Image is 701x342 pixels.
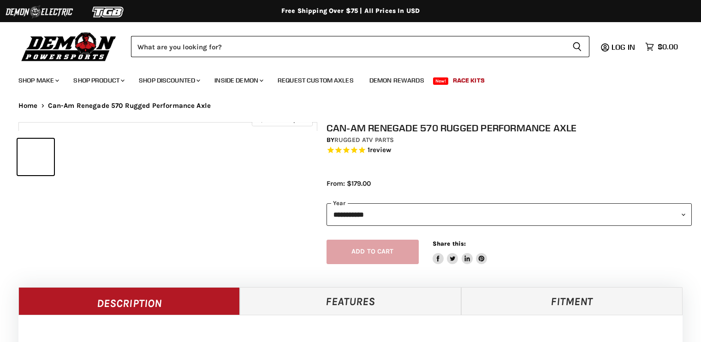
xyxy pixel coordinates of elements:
[641,40,683,53] a: $0.00
[658,42,678,51] span: $0.00
[271,71,361,90] a: Request Custom Axles
[18,287,240,315] a: Description
[461,287,683,315] a: Fitment
[131,36,589,57] form: Product
[433,240,487,264] aside: Share this:
[18,139,54,175] button: IMAGE thumbnail
[18,102,38,110] a: Home
[208,71,269,90] a: Inside Demon
[334,136,394,144] a: Rugged ATV Parts
[446,71,492,90] a: Race Kits
[132,71,206,90] a: Shop Discounted
[362,71,431,90] a: Demon Rewards
[5,3,74,21] img: Demon Electric Logo 2
[12,67,676,90] ul: Main menu
[74,3,143,21] img: TGB Logo 2
[66,71,130,90] a: Shop Product
[12,71,65,90] a: Shop Make
[256,116,308,123] span: Click to expand
[433,240,466,247] span: Share this:
[96,139,132,175] button: IMAGE thumbnail
[433,77,449,85] span: New!
[327,203,692,226] select: year
[327,179,371,188] span: From: $179.00
[565,36,589,57] button: Search
[327,135,692,145] div: by
[240,287,461,315] a: Features
[327,122,692,134] h1: Can-Am Renegade 570 Rugged Performance Axle
[131,36,565,57] input: Search
[57,139,93,175] button: IMAGE thumbnail
[18,30,119,63] img: Demon Powersports
[48,102,211,110] span: Can-Am Renegade 570 Rugged Performance Axle
[327,146,692,155] span: Rated 5.0 out of 5 stars 1 reviews
[368,146,392,154] span: 1 reviews
[370,146,392,154] span: review
[612,42,635,52] span: Log in
[607,43,641,51] a: Log in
